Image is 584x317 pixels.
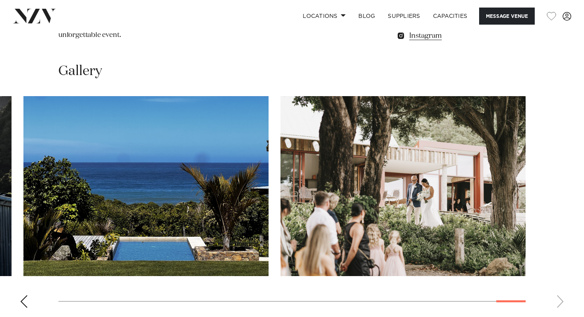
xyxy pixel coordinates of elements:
[58,62,102,80] h2: Gallery
[396,30,526,41] a: Instagram
[13,9,56,23] img: nzv-logo.png
[352,8,381,25] a: BLOG
[296,8,352,25] a: Locations
[479,8,535,25] button: Message Venue
[427,8,474,25] a: Capacities
[23,96,269,276] swiper-slide: 28 / 29
[280,96,526,276] swiper-slide: 29 / 29
[381,8,426,25] a: SUPPLIERS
